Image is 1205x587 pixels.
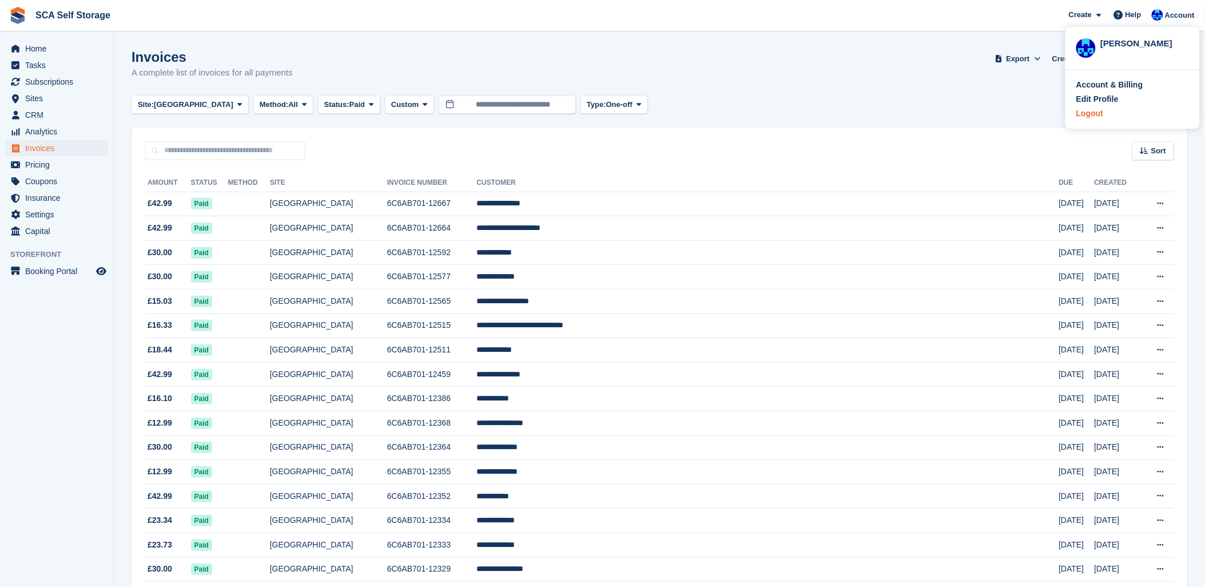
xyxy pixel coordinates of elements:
td: [DATE] [1059,265,1095,289]
td: [GEOGRAPHIC_DATA] [270,289,387,314]
span: Coupons [25,173,94,189]
span: Subscriptions [25,74,94,90]
td: [DATE] [1095,557,1140,582]
td: [GEOGRAPHIC_DATA] [270,192,387,216]
td: [DATE] [1059,216,1095,241]
div: [PERSON_NAME] [1100,37,1189,47]
td: 6C6AB701-12577 [387,265,477,289]
td: [DATE] [1059,387,1095,411]
td: [GEOGRAPHIC_DATA] [270,314,387,338]
span: Paid [191,271,212,283]
a: menu [6,263,108,279]
td: [DATE] [1059,411,1095,436]
td: [DATE] [1095,289,1140,314]
div: Logout [1076,108,1103,120]
td: 6C6AB701-12368 [387,411,477,436]
span: Paid [191,344,212,356]
td: [DATE] [1059,460,1095,485]
span: £30.00 [148,563,172,575]
td: [DATE] [1095,484,1140,509]
span: £23.34 [148,514,172,526]
th: Method [228,174,270,192]
td: [DATE] [1095,240,1140,265]
td: [GEOGRAPHIC_DATA] [270,240,387,265]
td: 6C6AB701-12386 [387,387,477,411]
a: menu [6,173,108,189]
span: Booking Portal [25,263,94,279]
td: [DATE] [1059,362,1095,387]
a: menu [6,157,108,173]
button: Type: One-off [580,96,648,114]
span: Storefront [10,249,114,260]
h1: Invoices [132,49,293,65]
th: Created [1095,174,1140,192]
span: £18.44 [148,344,172,356]
td: 6C6AB701-12364 [387,435,477,460]
th: Site [270,174,387,192]
span: Paid [191,198,212,209]
td: [GEOGRAPHIC_DATA] [270,411,387,436]
td: [DATE] [1095,533,1140,558]
span: £23.73 [148,539,172,551]
span: £12.99 [148,417,172,429]
a: SCA Self Storage [31,6,115,25]
a: menu [6,74,108,90]
td: [DATE] [1095,265,1140,289]
th: Amount [145,174,191,192]
span: Sites [25,90,94,106]
a: Account & Billing [1076,79,1189,91]
span: Tasks [25,57,94,73]
td: [GEOGRAPHIC_DATA] [270,484,387,509]
div: Edit Profile [1076,93,1119,105]
span: Paid [191,296,212,307]
th: Due [1059,174,1095,192]
span: Sort [1151,145,1166,157]
button: Status: Paid [318,96,380,114]
td: [DATE] [1059,314,1095,338]
span: [GEOGRAPHIC_DATA] [154,99,233,110]
img: Kelly Neesham [1076,38,1096,58]
span: Type: [587,99,606,110]
span: Capital [25,223,94,239]
td: [GEOGRAPHIC_DATA] [270,557,387,582]
td: [GEOGRAPHIC_DATA] [270,338,387,363]
td: [DATE] [1059,338,1095,363]
span: Home [25,41,94,57]
a: Credit Notes [1048,49,1101,68]
td: 6C6AB701-12667 [387,192,477,216]
span: Pricing [25,157,94,173]
span: £15.03 [148,295,172,307]
a: menu [6,107,108,123]
span: £42.99 [148,197,172,209]
button: Method: All [253,96,313,114]
th: Customer [477,174,1059,192]
span: Insurance [25,190,94,206]
span: Analytics [25,124,94,140]
td: [DATE] [1059,533,1095,558]
span: All [288,99,298,110]
span: Paid [191,223,212,234]
span: £42.99 [148,368,172,380]
span: £16.10 [148,392,172,404]
a: menu [6,223,108,239]
span: Paid [191,491,212,502]
td: 6C6AB701-12565 [387,289,477,314]
span: £30.00 [148,441,172,453]
td: [DATE] [1095,387,1140,411]
span: Site: [138,99,154,110]
td: [GEOGRAPHIC_DATA] [270,533,387,558]
span: Custom [391,99,419,110]
td: [DATE] [1095,460,1140,485]
span: Paid [349,99,365,110]
a: Logout [1076,108,1189,120]
td: [DATE] [1095,362,1140,387]
span: Create [1069,9,1092,21]
td: 6C6AB701-12352 [387,484,477,509]
td: 6C6AB701-12334 [387,509,477,533]
td: [DATE] [1095,411,1140,436]
span: £42.99 [148,222,172,234]
td: [GEOGRAPHIC_DATA] [270,460,387,485]
td: [DATE] [1059,289,1095,314]
td: 6C6AB701-12459 [387,362,477,387]
span: One-off [606,99,633,110]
